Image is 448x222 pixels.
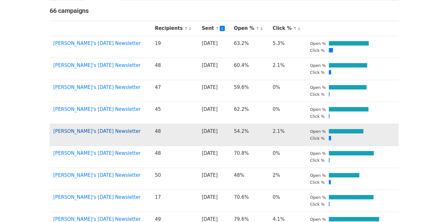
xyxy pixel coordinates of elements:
[53,172,141,178] a: [PERSON_NAME]'s [DATE] Newsletter
[310,158,325,163] small: Click %
[310,114,325,119] small: Click %
[198,80,230,102] td: [DATE]
[198,124,230,146] td: [DATE]
[269,190,306,212] td: 0%
[151,102,198,124] td: 45
[310,195,326,200] small: Open %
[151,124,198,146] td: 48
[184,26,188,31] a: ↑
[151,36,198,58] td: 19
[269,124,306,146] td: 2.1%
[297,26,301,31] a: ↓
[230,102,269,124] td: 62.2%
[417,192,448,222] iframe: Chat Widget
[53,62,141,68] a: [PERSON_NAME]'s [DATE] Newsletter
[151,190,198,212] td: 17
[269,21,306,36] th: Click %
[310,151,326,156] small: Open %
[216,26,219,31] a: ↑
[293,26,297,31] a: ↑
[230,80,269,102] td: 59.6%
[310,173,326,178] small: Open %
[151,168,198,190] td: 50
[230,124,269,146] td: 54.2%
[198,146,230,168] td: [DATE]
[310,217,326,222] small: Open %
[310,70,325,75] small: Click %
[310,63,326,68] small: Open %
[53,194,141,200] a: [PERSON_NAME]'s [DATE] Newsletter
[310,48,325,53] small: Click %
[310,107,326,112] small: Open %
[269,146,306,168] td: 0%
[256,26,259,31] a: ↑
[230,146,269,168] td: 70.8%
[53,106,141,112] a: [PERSON_NAME]'s [DATE] Newsletter
[151,146,198,168] td: 48
[198,58,230,80] td: [DATE]
[188,26,192,31] a: ↓
[53,41,141,46] a: [PERSON_NAME]'s [DATE] Newsletter
[230,168,269,190] td: 48%
[310,92,325,97] small: Click %
[151,80,198,102] td: 47
[230,190,269,212] td: 70.6%
[310,129,326,134] small: Open %
[230,36,269,58] td: 63.2%
[151,58,198,80] td: 48
[230,58,269,80] td: 60.4%
[269,58,306,80] td: 2.1%
[198,168,230,190] td: [DATE]
[269,168,306,190] td: 2%
[53,84,141,90] a: [PERSON_NAME]'s [DATE] Newsletter
[269,80,306,102] td: 0%
[198,102,230,124] td: [DATE]
[151,21,198,36] th: Recipients
[50,7,399,14] h4: 66 campaigns
[260,26,263,31] a: ↓
[198,21,230,36] th: Sent
[310,41,326,46] small: Open %
[53,150,141,156] a: [PERSON_NAME]'s [DATE] Newsletter
[198,36,230,58] td: [DATE]
[310,85,326,90] small: Open %
[53,128,141,134] a: [PERSON_NAME]'s [DATE] Newsletter
[198,190,230,212] td: [DATE]
[269,102,306,124] td: 0%
[310,136,325,141] small: Click %
[310,202,325,207] small: Click %
[310,180,325,185] small: Click %
[220,26,225,31] a: ↓
[230,21,269,36] th: Open %
[53,216,141,222] a: [PERSON_NAME]'s [DATE] Newsletter
[269,36,306,58] td: 5.3%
